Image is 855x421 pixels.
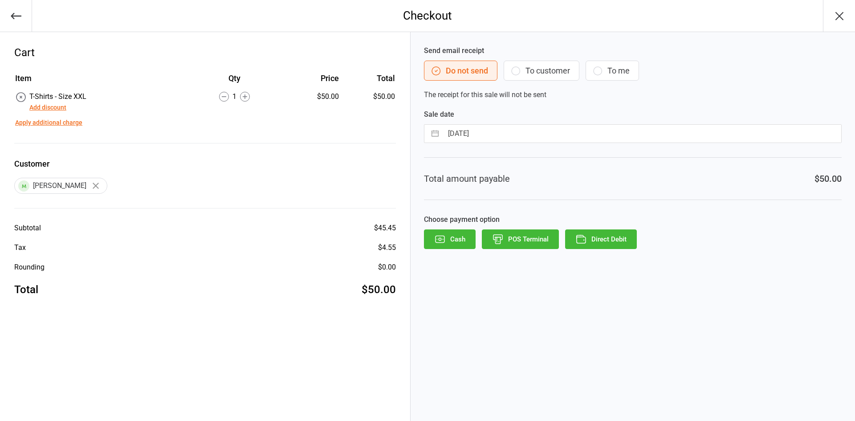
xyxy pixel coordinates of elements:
[283,72,339,84] div: Price
[29,103,66,112] button: Add discount
[378,242,396,253] div: $4.55
[342,91,395,113] td: $50.00
[14,223,41,233] div: Subtotal
[14,282,38,298] div: Total
[378,262,396,273] div: $0.00
[283,91,339,102] div: $50.00
[15,118,82,127] button: Apply additional charge
[424,109,842,120] label: Sale date
[424,229,476,249] button: Cash
[424,45,842,56] label: Send email receipt
[14,178,107,194] div: [PERSON_NAME]
[482,229,559,249] button: POS Terminal
[565,229,637,249] button: Direct Debit
[504,61,579,81] button: To customer
[14,45,396,61] div: Cart
[424,45,842,100] div: The receipt for this sale will not be sent
[374,223,396,233] div: $45.45
[29,92,86,101] span: T-Shirts - Size XXL
[362,282,396,298] div: $50.00
[15,72,186,90] th: Item
[14,158,396,170] label: Customer
[14,262,45,273] div: Rounding
[342,72,395,90] th: Total
[14,242,26,253] div: Tax
[424,172,510,185] div: Total amount payable
[187,72,282,90] th: Qty
[814,172,842,185] div: $50.00
[586,61,639,81] button: To me
[187,91,282,102] div: 1
[424,214,842,225] label: Choose payment option
[424,61,497,81] button: Do not send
